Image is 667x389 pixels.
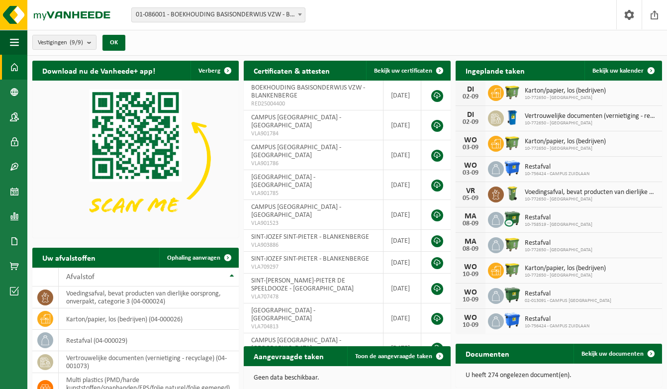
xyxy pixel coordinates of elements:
[525,265,606,273] span: Karton/papier, los (bedrijven)
[355,353,432,360] span: Toon de aangevraagde taken
[504,287,521,303] img: WB-1100-HPE-GN-01
[461,170,480,177] div: 03-09
[461,212,480,220] div: MA
[461,263,480,271] div: WO
[366,61,450,81] a: Bekijk uw certificaten
[456,344,519,363] h2: Documenten
[504,134,521,151] img: WB-1100-HPE-GN-50
[592,68,644,74] span: Bekijk uw kalender
[525,290,611,298] span: Restafval
[251,293,375,301] span: VLA707478
[244,61,340,80] h2: Certificaten & attesten
[573,344,661,364] a: Bekijk uw documenten
[251,144,341,159] span: CAMPUS [GEOGRAPHIC_DATA] - [GEOGRAPHIC_DATA]
[244,346,334,366] h2: Aangevraagde taken
[251,241,375,249] span: VLA903886
[525,323,589,329] span: 10-756424 - CAMPUS ZUIDLAAN
[461,136,480,144] div: WO
[461,86,480,94] div: DI
[251,323,375,331] span: VLA704813
[461,111,480,119] div: DI
[383,110,421,140] td: [DATE]
[461,94,480,100] div: 02-09
[251,174,315,189] span: [GEOGRAPHIC_DATA] - [GEOGRAPHIC_DATA]
[251,277,354,292] span: SINT-[PERSON_NAME]-PIETER DE SPEELDOOZE - [GEOGRAPHIC_DATA]
[251,255,369,263] span: SINT-JOZEF SINT-PIETER - BLANKENBERGE
[525,315,589,323] span: Restafval
[525,189,657,196] span: Voedingsafval, bevat producten van dierlijke oorsprong, onverpakt, categorie 3
[581,351,644,357] span: Bekijk uw documenten
[525,163,589,171] span: Restafval
[251,219,375,227] span: VLA901523
[38,35,83,50] span: Vestigingen
[525,273,606,279] span: 10-772650 - [GEOGRAPHIC_DATA]
[383,200,421,230] td: [DATE]
[251,160,375,168] span: VLA901786
[461,144,480,151] div: 03-09
[525,95,606,101] span: 10-772650 - [GEOGRAPHIC_DATA]
[131,7,305,22] span: 01-086001 - BOEKHOUDING BASISONDERWIJS VZW - BLANKENBERGE
[383,303,421,333] td: [DATE]
[383,140,421,170] td: [DATE]
[383,252,421,274] td: [DATE]
[504,236,521,253] img: WB-1100-HPE-GN-50
[504,160,521,177] img: WB-1100-HPE-BE-01
[504,261,521,278] img: WB-1100-HPE-GN-50
[251,190,375,197] span: VLA901785
[525,146,606,152] span: 10-772650 - [GEOGRAPHIC_DATA]
[461,322,480,329] div: 10-09
[504,84,521,100] img: WB-1100-HPE-GN-50
[383,81,421,110] td: [DATE]
[461,238,480,246] div: MA
[32,248,105,267] h2: Uw afvalstoffen
[504,109,521,126] img: WB-0240-HPE-BE-09
[525,247,592,253] span: 10-772650 - [GEOGRAPHIC_DATA]
[251,114,341,129] span: CAMPUS [GEOGRAPHIC_DATA] - [GEOGRAPHIC_DATA]
[525,298,611,304] span: 02-013091 - CAMPUS [GEOGRAPHIC_DATA]
[32,61,165,80] h2: Download nu de Vanheede+ app!
[102,35,125,51] button: OK
[251,130,375,138] span: VLA901784
[461,296,480,303] div: 10-09
[525,196,657,202] span: 10-772650 - [GEOGRAPHIC_DATA]
[584,61,661,81] a: Bekijk uw kalender
[254,375,440,382] p: Geen data beschikbaar.
[461,187,480,195] div: VR
[461,195,480,202] div: 05-09
[70,39,83,46] count: (9/9)
[132,8,305,22] span: 01-086001 - BOEKHOUDING BASISONDERWIJS VZW - BLANKENBERGE
[191,61,238,81] button: Verberg
[461,314,480,322] div: WO
[525,87,606,95] span: Karton/papier, los (bedrijven)
[466,372,652,379] p: U heeft 274 ongelezen document(en).
[59,287,239,308] td: voedingsafval, bevat producten van dierlijke oorsprong, onverpakt, categorie 3 (04-000024)
[461,119,480,126] div: 02-09
[504,210,521,227] img: WB-1100-CU
[66,273,95,281] span: Afvalstof
[383,170,421,200] td: [DATE]
[32,81,239,236] img: Download de VHEPlus App
[251,263,375,271] span: VLA709297
[525,112,657,120] span: Vertrouwelijke documenten (vernietiging - recyclage)
[251,203,341,219] span: CAMPUS [GEOGRAPHIC_DATA] - [GEOGRAPHIC_DATA]
[251,100,375,108] span: RED25004400
[251,84,365,99] span: BOEKHOUDING BASISONDERWIJS VZW - BLANKENBERGE
[461,220,480,227] div: 08-09
[59,308,239,330] td: karton/papier, los (bedrijven) (04-000026)
[59,330,239,351] td: restafval (04-000029)
[251,337,341,352] span: CAMPUS [GEOGRAPHIC_DATA] - [GEOGRAPHIC_DATA]
[461,289,480,296] div: WO
[251,233,369,241] span: SINT-JOZEF SINT-PIETER - BLANKENBERGE
[383,274,421,303] td: [DATE]
[504,312,521,329] img: WB-1100-HPE-BE-01
[167,255,220,261] span: Ophaling aanvragen
[456,61,535,80] h2: Ingeplande taken
[59,351,239,373] td: vertrouwelijke documenten (vernietiging - recyclage) (04-001073)
[525,214,592,222] span: Restafval
[525,222,592,228] span: 10-758519 - [GEOGRAPHIC_DATA]
[374,68,432,74] span: Bekijk uw certificaten
[525,138,606,146] span: Karton/papier, los (bedrijven)
[504,185,521,202] img: WB-0140-HPE-GN-50
[525,171,589,177] span: 10-756424 - CAMPUS ZUIDLAAN
[461,271,480,278] div: 10-09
